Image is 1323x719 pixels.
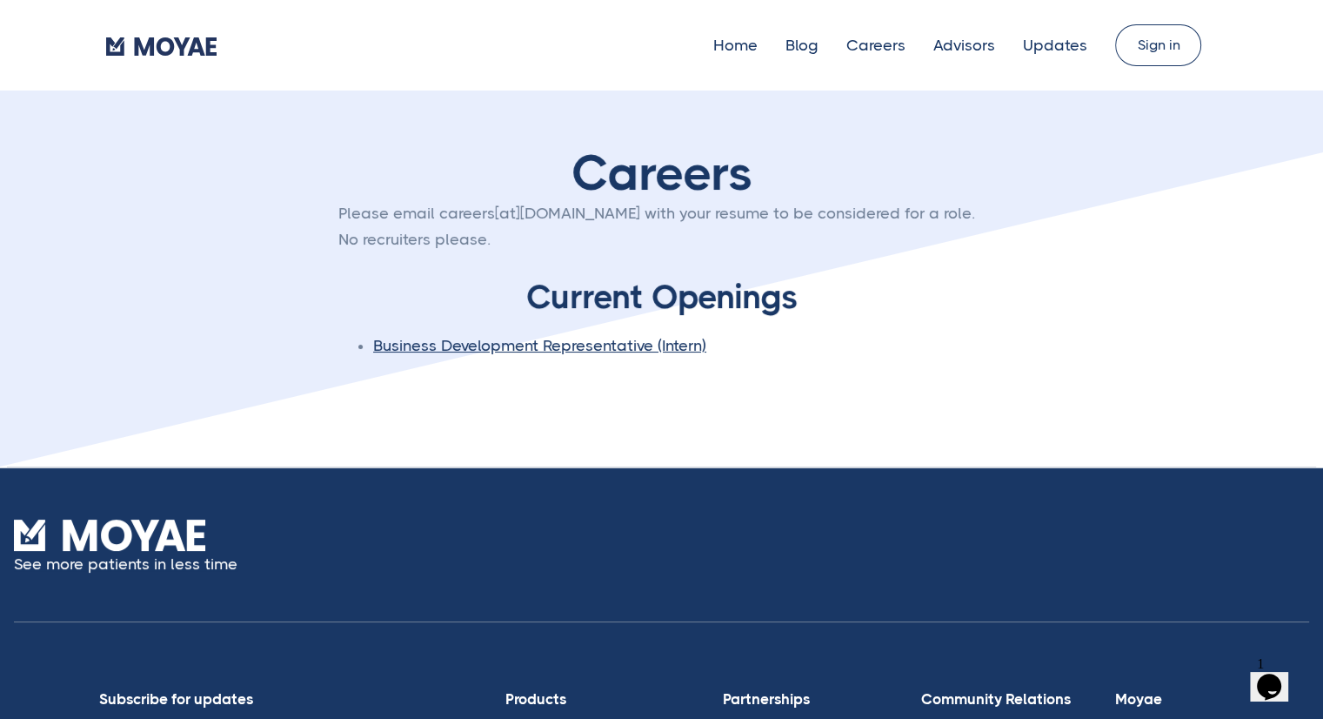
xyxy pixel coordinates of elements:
div: Partnerships [723,690,878,708]
a: Sign in [1115,24,1201,66]
p: See more patients in less time [14,551,237,577]
h2: Current Openings [338,276,985,319]
div: Products [505,690,679,708]
div: Subscribe for updates [99,690,327,708]
a: home [106,32,217,58]
a: Home [713,37,758,54]
div: Community Relations [921,690,1072,708]
a: Advisors [933,37,995,54]
img: Moyae Logo [106,37,217,56]
iframe: chat widget [1250,649,1306,702]
a: Updates [1023,37,1087,54]
a: Business Development Representative (Intern) [373,337,706,354]
a: See more patients in less time [14,520,237,577]
div: Moyae [1115,690,1301,708]
a: Blog [785,37,819,54]
p: Please email careers[at][DOMAIN_NAME] with your resume to be considered for a role. No recruiters... [338,200,985,252]
h1: Careers [338,146,985,200]
a: Careers [846,37,905,54]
